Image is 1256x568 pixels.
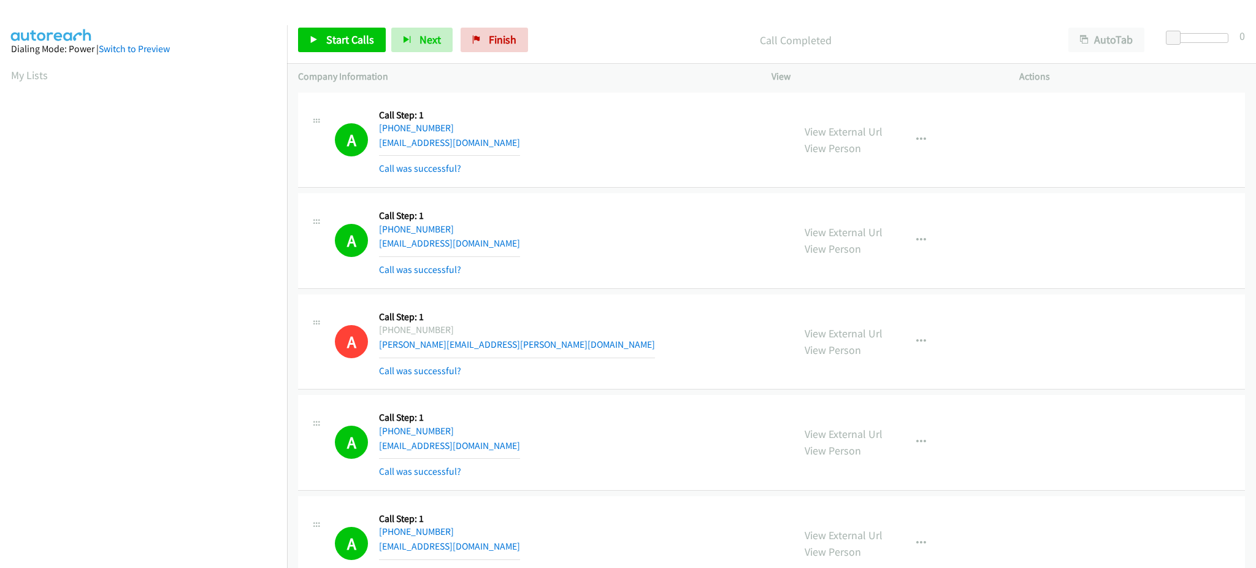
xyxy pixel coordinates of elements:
a: View Person [805,545,861,559]
a: View Person [805,242,861,256]
a: Switch to Preview [99,43,170,55]
div: [PHONE_NUMBER] [379,323,655,337]
a: View Person [805,443,861,458]
a: View External Url [805,427,883,441]
a: [EMAIL_ADDRESS][DOMAIN_NAME] [379,540,520,552]
span: Finish [489,33,516,47]
span: Start Calls [326,33,374,47]
a: [PHONE_NUMBER] [379,122,454,134]
a: Call was successful? [379,365,461,377]
a: [EMAIL_ADDRESS][DOMAIN_NAME] [379,237,520,249]
h1: A [335,224,368,257]
p: Company Information [298,69,749,84]
p: Actions [1019,69,1245,84]
a: [PHONE_NUMBER] [379,526,454,537]
a: View External Url [805,225,883,239]
a: [PERSON_NAME][EMAIL_ADDRESS][PERSON_NAME][DOMAIN_NAME] [379,339,655,350]
h5: Call Step: 1 [379,210,520,222]
h5: Call Step: 1 [379,109,520,121]
button: Next [391,28,453,52]
a: View External Url [805,125,883,139]
h5: Call Step: 1 [379,311,655,323]
h1: A [335,325,368,358]
h1: A [335,426,368,459]
a: [EMAIL_ADDRESS][DOMAIN_NAME] [379,440,520,451]
h1: A [335,527,368,560]
div: Dialing Mode: Power | [11,42,276,56]
a: View External Url [805,326,883,340]
iframe: Resource Center [1221,235,1256,332]
a: My Lists [11,68,48,82]
a: View Person [805,343,861,357]
a: Call was successful? [379,163,461,174]
p: Call Completed [545,32,1046,48]
a: View External Url [805,528,883,542]
a: [EMAIL_ADDRESS][DOMAIN_NAME] [379,137,520,148]
a: [PHONE_NUMBER] [379,425,454,437]
a: View Person [805,141,861,155]
span: Next [419,33,441,47]
a: Start Calls [298,28,386,52]
h5: Call Step: 1 [379,412,520,424]
h1: A [335,123,368,156]
a: Finish [461,28,528,52]
div: 0 [1239,28,1245,44]
p: View [772,69,997,84]
h5: Call Step: 1 [379,513,520,525]
div: Delay between calls (in seconds) [1172,33,1228,43]
button: AutoTab [1068,28,1144,52]
a: Call was successful? [379,264,461,275]
a: Call was successful? [379,466,461,477]
a: [PHONE_NUMBER] [379,223,454,235]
